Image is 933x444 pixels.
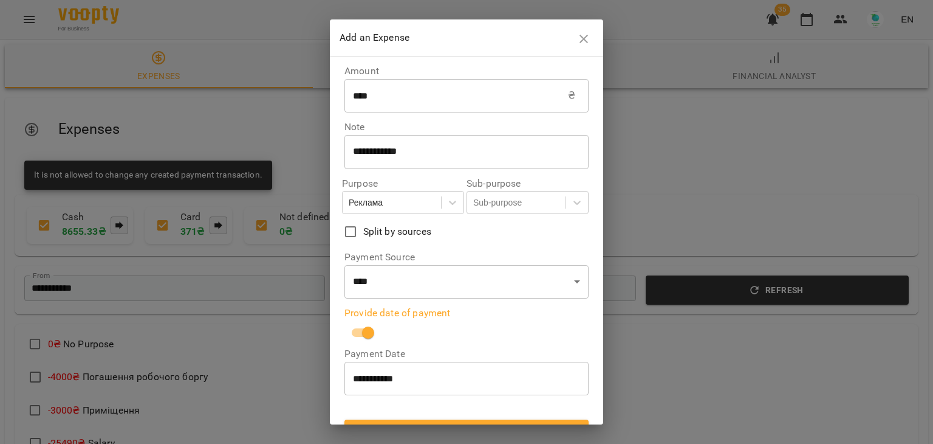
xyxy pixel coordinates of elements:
label: Sub-purpose [466,179,589,189]
div: Sub-purpose [473,196,522,209]
span: Submit [354,423,579,438]
label: Payment Source [344,252,589,262]
button: Submit [344,420,589,442]
div: Реклама [349,196,383,209]
label: Purpose [342,179,464,189]
label: Payment Date [344,349,589,359]
p: ₴ [568,88,575,103]
span: Split by sources [363,224,431,239]
h6: Add an Expense [340,29,572,46]
label: Amount [344,66,589,76]
label: Note [344,122,589,132]
label: Provide date of payment [344,308,589,318]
